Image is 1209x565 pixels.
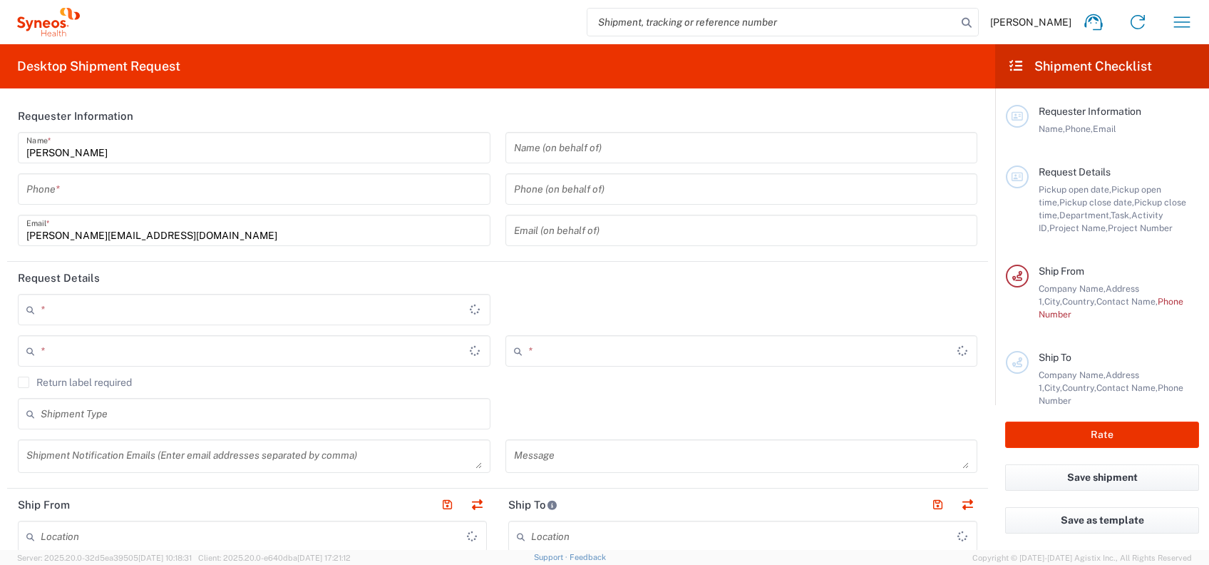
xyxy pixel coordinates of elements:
[1093,123,1116,134] span: Email
[1039,352,1071,363] span: Ship To
[1039,370,1106,380] span: Company Name,
[17,554,192,562] span: Server: 2025.20.0-32d5ea39505
[1039,123,1065,134] span: Name,
[1039,166,1111,178] span: Request Details
[17,58,180,75] h2: Desktop Shipment Request
[1044,296,1062,307] span: City,
[570,553,606,561] a: Feedback
[1111,210,1131,220] span: Task,
[1005,507,1199,534] button: Save as template
[1005,464,1199,491] button: Save shipment
[1096,382,1158,393] span: Contact Name,
[18,498,70,512] h2: Ship From
[1059,210,1111,220] span: Department,
[1044,382,1062,393] span: City,
[1039,106,1141,117] span: Requester Information
[1005,422,1199,448] button: Rate
[297,554,351,562] span: [DATE] 17:21:12
[508,498,557,512] h2: Ship To
[1062,296,1096,307] span: Country,
[990,16,1071,29] span: [PERSON_NAME]
[1096,296,1158,307] span: Contact Name,
[972,551,1192,564] span: Copyright © [DATE]-[DATE] Agistix Inc., All Rights Reserved
[534,553,570,561] a: Support
[18,271,100,285] h2: Request Details
[18,377,132,388] label: Return label required
[1039,265,1084,277] span: Ship From
[1059,197,1134,208] span: Pickup close date,
[1065,123,1093,134] span: Phone,
[18,109,133,123] h2: Requester Information
[587,9,957,36] input: Shipment, tracking or reference number
[1108,223,1173,233] span: Project Number
[198,554,351,562] span: Client: 2025.20.0-e640dba
[1039,184,1111,195] span: Pickup open date,
[1008,58,1152,75] h2: Shipment Checklist
[1039,283,1106,294] span: Company Name,
[138,554,192,562] span: [DATE] 10:18:31
[1049,223,1108,233] span: Project Name,
[1062,382,1096,393] span: Country,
